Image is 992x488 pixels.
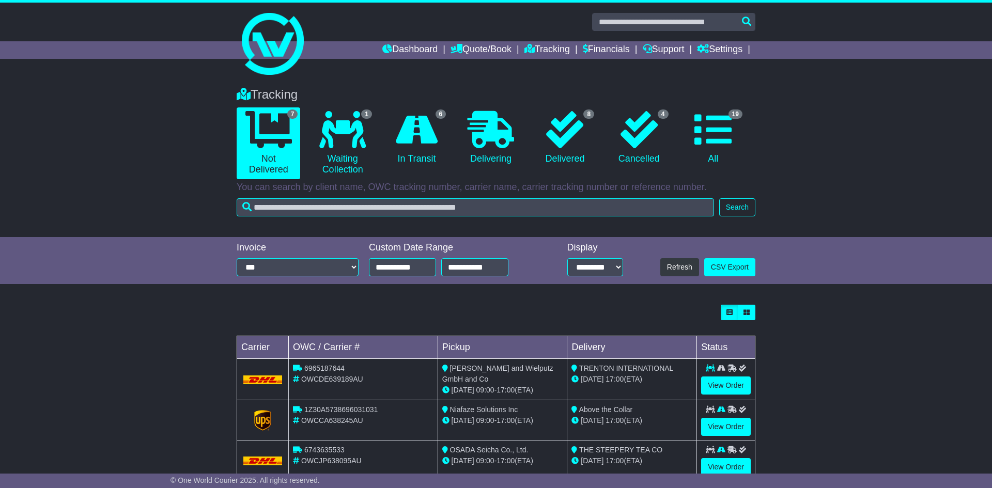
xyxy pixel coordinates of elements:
[533,107,597,168] a: 8 Delivered
[729,109,742,119] span: 19
[442,415,563,426] div: - (ETA)
[237,242,359,254] div: Invoice
[237,336,289,359] td: Carrier
[450,446,529,454] span: OSADA Seicha Co., Ltd.
[606,416,624,424] span: 17:00
[237,107,300,179] a: 7 Not Delivered
[301,375,363,383] span: OWCDE639189AU
[583,41,630,59] a: Financials
[476,386,494,394] span: 09:00
[287,109,298,119] span: 7
[719,198,755,216] button: Search
[571,455,692,466] div: (ETA)
[438,336,567,359] td: Pickup
[701,376,751,395] a: View Order
[581,375,603,383] span: [DATE]
[369,242,535,254] div: Custom Date Range
[171,476,320,484] span: © One World Courier 2025. All rights reserved.
[451,41,512,59] a: Quote/Book
[243,375,282,384] img: DHL.png
[442,455,563,466] div: - (ETA)
[442,364,553,383] span: [PERSON_NAME] and Wielputz GmbH and Co
[289,336,438,359] td: OWC / Carrier #
[581,456,603,465] span: [DATE]
[497,386,515,394] span: 17:00
[442,385,563,396] div: - (ETA)
[243,456,282,465] img: DHL.png
[452,416,474,424] span: [DATE]
[579,364,673,372] span: TRENTON INTERNATIONAL
[385,107,448,168] a: 6 In Transit
[450,405,518,414] span: Niafaze Solutions Inc
[660,258,699,276] button: Refresh
[704,258,755,276] a: CSV Export
[697,41,742,59] a: Settings
[382,41,438,59] a: Dashboard
[459,107,522,168] a: Delivering
[304,405,378,414] span: 1Z30A5738696031031
[658,109,669,119] span: 4
[697,336,755,359] td: Status
[579,405,633,414] span: Above the Collar
[571,374,692,385] div: (ETA)
[301,416,363,424] span: OWCCA638245AU
[583,109,594,119] span: 8
[581,416,603,424] span: [DATE]
[361,109,372,119] span: 1
[701,418,751,436] a: View Order
[681,107,745,168] a: 19 All
[567,242,623,254] div: Display
[452,386,474,394] span: [DATE]
[311,107,374,179] a: 1 Waiting Collection
[567,336,697,359] td: Delivery
[497,456,515,465] span: 17:00
[606,375,624,383] span: 17:00
[606,456,624,465] span: 17:00
[304,364,345,372] span: 6965187644
[524,41,570,59] a: Tracking
[643,41,685,59] a: Support
[231,87,761,102] div: Tracking
[254,410,272,431] img: GetCarrierServiceLogo
[304,446,345,454] span: 6743635533
[301,456,362,465] span: OWCJP638095AU
[497,416,515,424] span: 17:00
[237,182,755,193] p: You can search by client name, OWC tracking number, carrier name, carrier tracking number or refe...
[579,446,662,454] span: THE STEEPERY TEA CO
[436,109,446,119] span: 6
[476,416,494,424] span: 09:00
[476,456,494,465] span: 09:00
[452,456,474,465] span: [DATE]
[571,415,692,426] div: (ETA)
[701,458,751,476] a: View Order
[607,107,671,168] a: 4 Cancelled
